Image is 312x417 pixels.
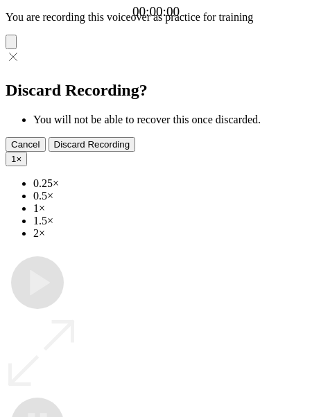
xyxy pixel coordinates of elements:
h2: Discard Recording? [6,81,306,100]
li: 0.5× [33,190,306,202]
li: 0.25× [33,177,306,190]
li: 1.5× [33,215,306,227]
li: You will not be able to recover this once discarded. [33,114,306,126]
li: 2× [33,227,306,240]
li: 1× [33,202,306,215]
a: 00:00:00 [132,4,180,19]
button: Cancel [6,137,46,152]
button: Discard Recording [49,137,136,152]
p: You are recording this voiceover as practice for training [6,11,306,24]
span: 1 [11,154,16,164]
button: 1× [6,152,27,166]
